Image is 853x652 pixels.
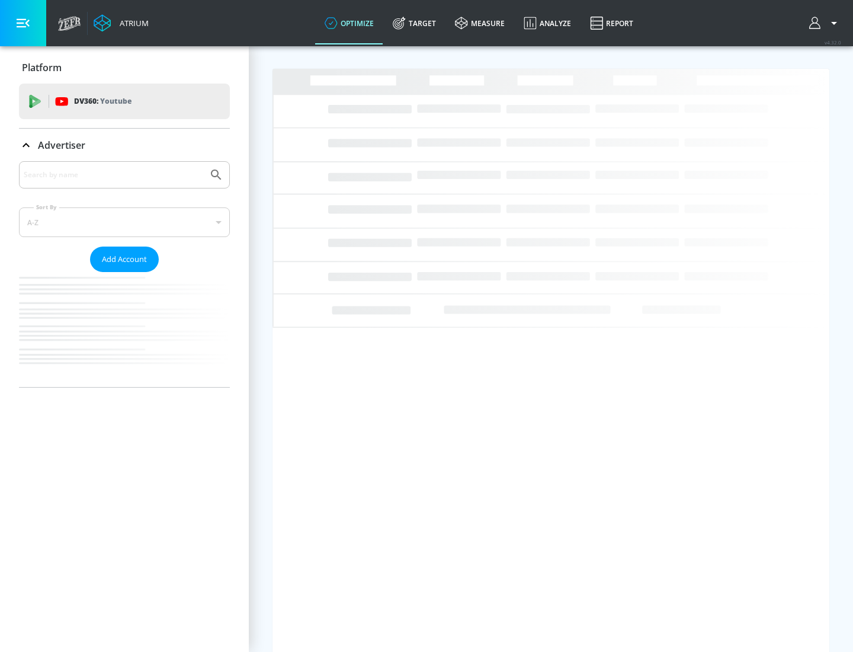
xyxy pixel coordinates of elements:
nav: list of Advertiser [19,272,230,387]
div: A-Z [19,207,230,237]
span: Add Account [102,253,147,266]
div: Platform [19,51,230,84]
label: Sort By [34,203,59,211]
span: v 4.32.0 [825,39,841,46]
p: DV360: [74,95,132,108]
div: Advertiser [19,129,230,162]
p: Youtube [100,95,132,107]
a: Atrium [94,14,149,32]
a: Target [383,2,445,44]
a: Report [581,2,643,44]
div: Atrium [115,18,149,28]
button: Add Account [90,247,159,272]
div: Advertiser [19,161,230,387]
a: optimize [315,2,383,44]
a: measure [445,2,514,44]
input: Search by name [24,167,203,183]
p: Advertiser [38,139,85,152]
p: Platform [22,61,62,74]
div: DV360: Youtube [19,84,230,119]
a: Analyze [514,2,581,44]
